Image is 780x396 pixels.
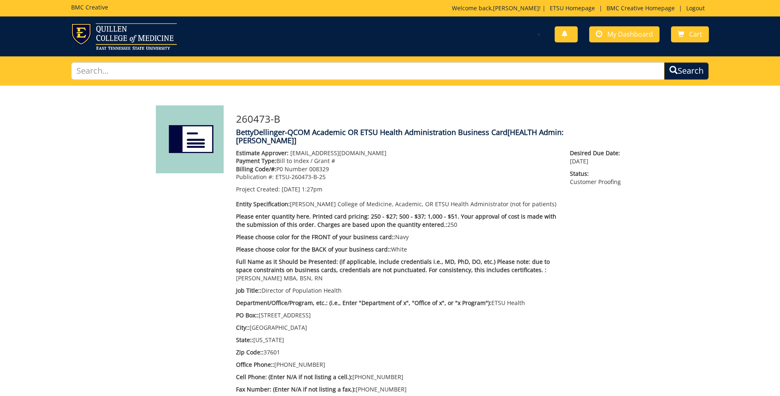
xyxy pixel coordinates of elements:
[236,373,352,381] span: Cell Phone: (Enter N/A if not listing a cell.):
[452,4,709,12] p: Welcome back, ! | | |
[236,212,558,229] p: 250
[664,62,709,80] button: Search
[236,185,280,193] span: Project Created:
[236,361,274,368] span: Office Phone::
[689,30,702,39] span: Cart
[236,128,625,145] h4: BettyDellinger-QCOM Academic OR ETSU Health Administration Business Card
[236,324,250,331] span: City::
[236,385,356,393] span: Fax Number: (Enter N/A if not listing a fax.):
[570,149,624,157] span: Desired Due Date:
[607,30,653,39] span: My Dashboard
[570,170,624,186] p: Customer Proofing
[236,200,558,208] p: [PERSON_NAME] College of Medicine, Academic, OR ETSU Health Administrator (not for patients)
[236,324,558,332] p: [GEOGRAPHIC_DATA]
[236,299,491,307] span: Department/Office/Program, etc.: (i.e., Enter "Department of x", "Office of x", or "x Program"):
[282,185,322,193] span: [DATE] 1:27pm
[236,212,556,228] span: Please enter quantity here. Printed card pricing: 250 - $27; 500 - $37; 1,000 - $51. Your approva...
[236,287,262,294] span: Job Title::
[602,4,679,12] a: BMC Creative Homepage
[71,23,177,50] img: ETSU logo
[236,165,276,173] span: Billing Code/#:
[236,157,276,165] span: Payment Type:
[589,26,660,42] a: My Dashboard
[236,258,550,274] span: Full Name as it Should be Presented: (if applicable, include credentials i.e., MD, PhD, DO, etc.)...
[236,149,558,157] p: [EMAIL_ADDRESS][DOMAIN_NAME]
[682,4,709,12] a: Logout
[570,149,624,165] p: [DATE]
[236,149,289,157] span: Estimate Approver:
[236,348,264,356] span: Zip Code::
[236,299,558,307] p: ETSU Health
[671,26,709,42] a: Cart
[236,348,558,356] p: 37601
[236,200,290,208] span: Entity Specification:
[236,311,259,319] span: PO Box::
[236,287,558,295] p: Director of Population Health
[71,4,108,10] h5: BMC Creative
[236,373,558,381] p: [PHONE_NUMBER]
[275,173,326,181] span: ETSU-260473-B-25
[236,233,395,241] span: Please choose color for the FRONT of your business card::
[236,157,558,165] p: Bill to Index / Grant #
[236,127,564,145] span: [HEALTH Admin: [PERSON_NAME]]
[236,173,274,181] span: Publication #:
[546,4,599,12] a: ETSU Homepage
[71,62,664,80] input: Search...
[236,361,558,369] p: [PHONE_NUMBER]
[236,336,558,344] p: [US_STATE]
[236,258,558,282] p: [PERSON_NAME] MBA, BSN, RN
[493,4,539,12] a: [PERSON_NAME]
[236,114,625,124] h3: 260473-B
[236,311,558,319] p: [STREET_ADDRESS]
[236,233,558,241] p: Navy
[236,165,558,173] p: P0 Number 008329
[236,245,558,254] p: White
[570,170,624,178] span: Status:
[236,245,391,253] span: Please choose color for the BACK of your business card::
[156,105,224,173] img: Product featured image
[236,385,558,394] p: [PHONE_NUMBER]
[236,336,253,344] span: State::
